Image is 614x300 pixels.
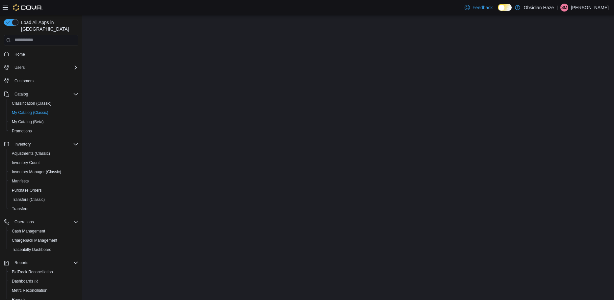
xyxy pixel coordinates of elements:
[12,77,36,85] a: Customers
[9,277,78,285] span: Dashboards
[14,52,25,57] span: Home
[7,158,81,167] button: Inventory Count
[12,140,33,148] button: Inventory
[9,99,54,107] a: Classification (Classic)
[12,178,29,184] span: Manifests
[9,196,78,204] span: Transfers (Classic)
[12,64,27,71] button: Users
[9,246,78,254] span: Traceabilty Dashboard
[9,118,78,126] span: My Catalog (Beta)
[12,197,45,202] span: Transfers (Classic)
[14,65,25,70] span: Users
[571,4,609,12] p: [PERSON_NAME]
[498,4,512,11] input: Dark Mode
[9,159,78,167] span: Inventory Count
[1,258,81,267] button: Reports
[9,205,31,213] a: Transfers
[12,128,32,134] span: Promotions
[9,196,47,204] a: Transfers (Classic)
[12,140,78,148] span: Inventory
[9,186,44,194] a: Purchase Orders
[12,238,57,243] span: Chargeback Management
[9,118,46,126] a: My Catalog (Beta)
[12,77,78,85] span: Customers
[9,168,78,176] span: Inventory Manager (Classic)
[7,286,81,295] button: Metrc Reconciliation
[12,119,44,124] span: My Catalog (Beta)
[7,149,81,158] button: Adjustments (Classic)
[12,90,78,98] span: Catalog
[9,205,78,213] span: Transfers
[7,267,81,277] button: BioTrack Reconciliation
[9,286,50,294] a: Metrc Reconciliation
[7,186,81,195] button: Purchase Orders
[9,236,78,244] span: Chargeback Management
[12,206,28,211] span: Transfers
[9,246,54,254] a: Traceabilty Dashboard
[1,90,81,99] button: Catalog
[7,236,81,245] button: Chargeback Management
[7,126,81,136] button: Promotions
[12,64,78,71] span: Users
[473,4,493,11] span: Feedback
[9,236,60,244] a: Chargeback Management
[7,167,81,177] button: Inventory Manager (Classic)
[1,140,81,149] button: Inventory
[9,99,78,107] span: Classification (Classic)
[12,50,28,58] a: Home
[9,177,31,185] a: Manifests
[7,195,81,204] button: Transfers (Classic)
[462,1,495,14] a: Feedback
[14,92,28,97] span: Catalog
[560,4,568,12] div: Soledad Muro
[1,217,81,227] button: Operations
[12,247,51,252] span: Traceabilty Dashboard
[12,288,47,293] span: Metrc Reconciliation
[12,229,45,234] span: Cash Management
[9,186,78,194] span: Purchase Orders
[12,218,37,226] button: Operations
[9,127,78,135] span: Promotions
[9,227,78,235] span: Cash Management
[9,127,35,135] a: Promotions
[9,109,78,117] span: My Catalog (Classic)
[12,259,78,267] span: Reports
[14,142,31,147] span: Inventory
[12,218,78,226] span: Operations
[1,76,81,86] button: Customers
[9,286,78,294] span: Metrc Reconciliation
[18,19,78,32] span: Load All Apps in [GEOGRAPHIC_DATA]
[9,109,51,117] a: My Catalog (Classic)
[7,108,81,117] button: My Catalog (Classic)
[12,50,78,58] span: Home
[9,159,42,167] a: Inventory Count
[7,99,81,108] button: Classification (Classic)
[561,4,567,12] span: SM
[12,90,31,98] button: Catalog
[12,160,40,165] span: Inventory Count
[524,4,554,12] p: Obsidian Haze
[12,279,38,284] span: Dashboards
[9,268,56,276] a: BioTrack Reconciliation
[14,260,28,265] span: Reports
[9,150,53,157] a: Adjustments (Classic)
[1,49,81,59] button: Home
[7,227,81,236] button: Cash Management
[9,168,64,176] a: Inventory Manager (Classic)
[7,245,81,254] button: Traceabilty Dashboard
[7,177,81,186] button: Manifests
[14,219,34,225] span: Operations
[7,117,81,126] button: My Catalog (Beta)
[12,269,53,275] span: BioTrack Reconciliation
[13,4,42,11] img: Cova
[12,259,31,267] button: Reports
[12,151,50,156] span: Adjustments (Classic)
[12,101,52,106] span: Classification (Classic)
[12,169,61,175] span: Inventory Manager (Classic)
[7,204,81,213] button: Transfers
[1,63,81,72] button: Users
[9,227,48,235] a: Cash Management
[556,4,558,12] p: |
[9,150,78,157] span: Adjustments (Classic)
